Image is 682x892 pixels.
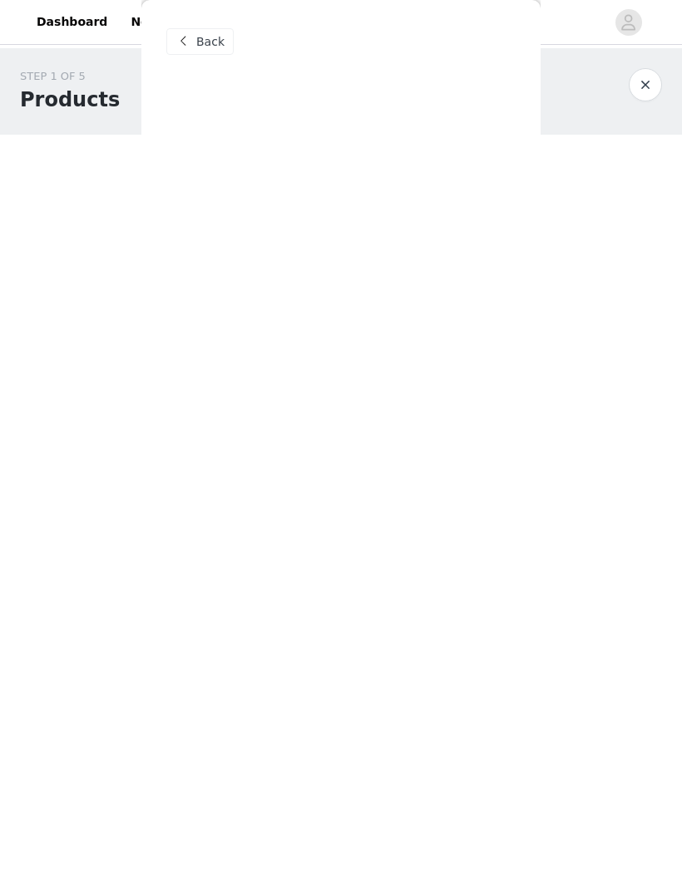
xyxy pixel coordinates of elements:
a: Dashboard [27,3,117,41]
a: Networks [121,3,203,41]
div: avatar [620,9,636,36]
span: Back [196,33,225,51]
h1: Products [20,85,120,115]
div: STEP 1 OF 5 [20,68,120,85]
